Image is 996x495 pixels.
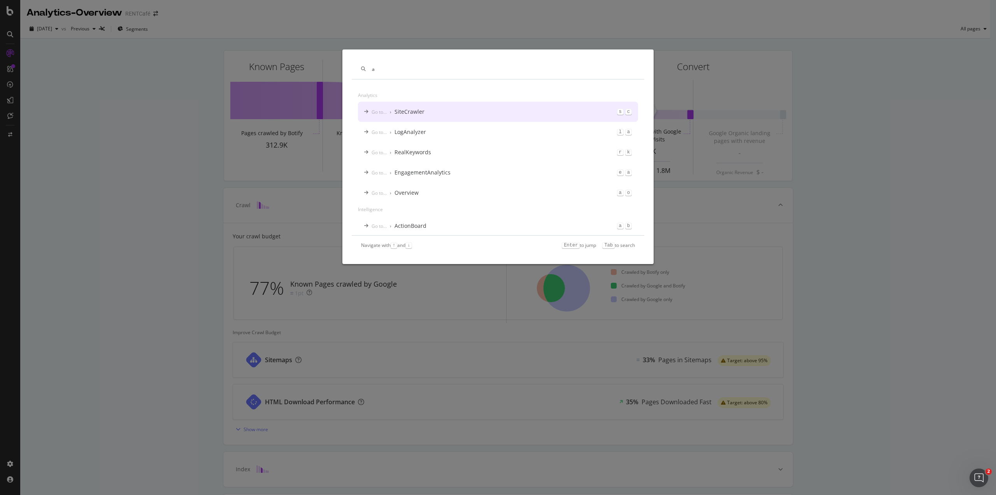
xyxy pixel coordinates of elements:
div: Navigate with and [361,242,412,248]
kbd: a [625,129,632,135]
kbd: Enter [562,242,580,248]
kbd: r [617,149,624,155]
kbd: ↑ [391,242,397,248]
kbd: b [625,223,632,229]
div: Go to... [372,190,387,196]
div: › [390,169,391,176]
div: Analytics [358,89,638,102]
div: › [390,190,391,196]
kbd: o [625,190,632,196]
span: 2 [985,469,992,475]
div: Overview [395,189,419,197]
div: Go to... [372,149,387,156]
kbd: Tab [602,242,615,248]
div: › [390,109,391,115]
div: Go to... [372,169,387,176]
div: › [390,129,391,136]
div: › [390,223,391,229]
div: to jump [562,242,596,248]
kbd: e [617,169,624,176]
input: Type a command or search… [372,66,635,72]
div: Go to... [372,223,387,229]
div: SiteCrawler [395,108,424,116]
div: Intelligence [358,203,638,216]
kbd: a [625,169,632,176]
kbd: a [617,223,624,229]
div: ActionBoard [395,222,426,230]
div: modal [342,49,654,264]
kbd: k [625,149,632,155]
div: › [390,149,391,156]
div: EngagementAnalytics [395,169,451,176]
div: RealKeywords [395,148,431,156]
kbd: a [617,190,624,196]
div: LogAnalyzer [395,128,426,136]
kbd: ↓ [405,242,412,248]
div: Go to... [372,129,387,136]
iframe: Intercom live chat [970,469,988,487]
div: to search [602,242,635,248]
kbd: s [617,109,624,115]
kbd: c [625,109,632,115]
div: Go to... [372,109,387,115]
kbd: l [617,129,624,135]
